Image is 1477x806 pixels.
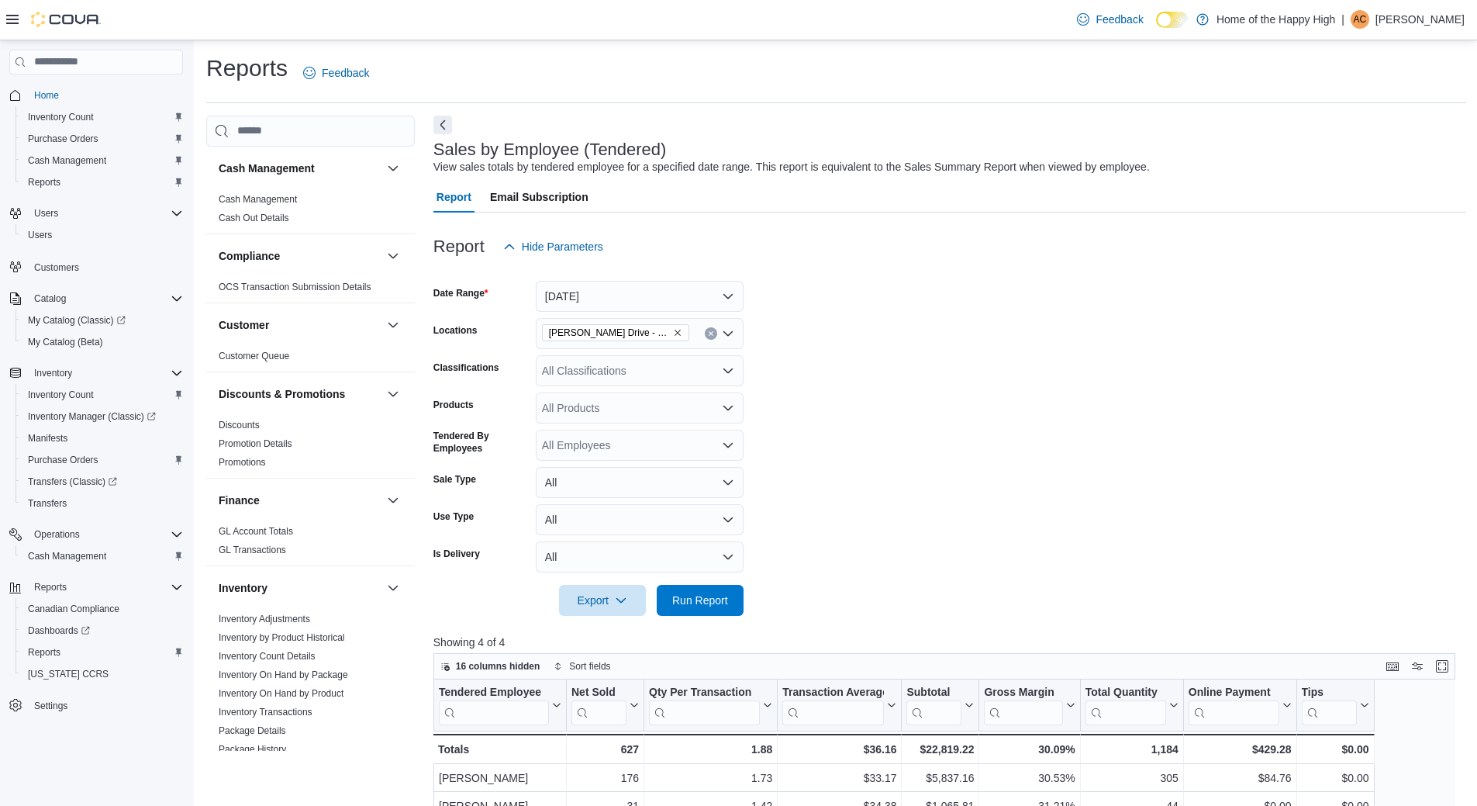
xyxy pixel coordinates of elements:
span: Settings [28,696,183,715]
span: OCS Transaction Submission Details [219,281,371,293]
div: Compliance [206,278,415,303]
button: Users [28,204,64,223]
a: Inventory Adjustments [219,614,310,624]
button: Enter fullscreen [1433,657,1451,676]
button: Run Report [657,585,744,616]
a: Inventory Count [22,386,100,404]
button: Customer [384,316,402,334]
span: AC [1354,10,1367,29]
button: Next [433,116,452,134]
span: Transfers [22,494,183,513]
span: Customer Queue [219,350,289,362]
span: Users [28,204,183,223]
h3: Finance [219,493,260,508]
button: Online Payment [1189,686,1292,725]
span: Promotions [219,456,266,469]
a: Inventory Manager (Classic) [22,407,162,426]
button: Reports [16,171,189,193]
span: Manifests [28,432,67,445]
a: My Catalog (Beta) [22,333,109,351]
button: Catalog [3,288,189,310]
a: Dashboards [16,620,189,642]
span: Inventory [28,364,183,382]
button: Discounts & Promotions [219,386,381,402]
a: Purchase Orders [22,451,105,469]
div: [PERSON_NAME] [439,769,561,787]
span: Canadian Compliance [22,600,183,618]
a: Settings [28,697,74,715]
span: Users [22,226,183,244]
button: 16 columns hidden [434,657,547,676]
button: Compliance [384,247,402,265]
button: Inventory [384,579,402,597]
span: Email Subscription [490,182,588,213]
button: Reports [3,576,189,598]
a: My Catalog (Classic) [22,311,132,330]
a: Transfers (Classic) [16,471,189,493]
a: Home [28,86,65,105]
div: Total Quantity [1085,686,1165,700]
button: Settings [3,694,189,717]
p: [PERSON_NAME] [1375,10,1465,29]
a: Reports [22,643,67,662]
label: Tendered By Employees [433,430,530,455]
a: Inventory On Hand by Product [219,688,343,699]
span: Washington CCRS [22,665,183,683]
span: My Catalog (Beta) [22,333,183,351]
div: 1.88 [649,740,772,759]
a: Customer Queue [219,351,289,361]
a: Promotions [219,457,266,468]
a: GL Account Totals [219,526,293,537]
a: [US_STATE] CCRS [22,665,115,683]
span: Purchase Orders [28,133,98,145]
span: Inventory On Hand by Product [219,687,343,700]
span: 16 columns hidden [456,660,540,673]
button: Cash Management [219,161,381,176]
span: GL Transactions [219,544,286,556]
a: Users [22,226,58,244]
div: Customer [206,347,415,372]
span: Customers [28,257,183,276]
span: My Catalog (Classic) [22,311,183,330]
span: Operations [34,528,80,541]
span: Export [568,585,637,616]
div: Qty Per Transaction [649,686,760,700]
div: $36.16 [782,740,896,759]
div: Net Sold [571,686,626,725]
a: Inventory by Product Historical [219,632,345,643]
img: Cova [31,12,101,27]
span: Reports [34,581,67,593]
div: Online Payment [1189,686,1279,700]
button: Open list of options [722,327,734,340]
span: Catalog [28,289,183,308]
a: Promotion Details [219,438,292,449]
button: Home [3,84,189,106]
button: Qty Per Transaction [649,686,772,725]
div: Total Quantity [1085,686,1165,725]
span: Sort fields [569,660,610,673]
span: Run Report [672,593,728,608]
span: Reports [22,643,183,662]
span: Dundas - Osler Drive - Friendly Stranger [542,324,689,341]
button: Inventory [28,364,78,382]
a: Canadian Compliance [22,600,126,618]
label: Classifications [433,361,499,374]
label: Products [433,399,474,411]
span: Purchase Orders [22,451,183,469]
button: Tendered Employee [439,686,561,725]
a: Transfers [22,494,73,513]
div: 627 [571,740,639,759]
label: Sale Type [433,473,476,486]
span: Inventory Adjustments [219,613,310,625]
span: Dashboards [28,624,90,637]
div: Tips [1301,686,1356,700]
button: Finance [384,491,402,510]
span: Dashboards [22,621,183,640]
span: Transfers (Classic) [22,472,183,491]
div: 30.09% [984,740,1075,759]
span: Inventory Count [22,386,183,404]
button: All [536,504,744,535]
a: My Catalog (Classic) [16,310,189,331]
span: My Catalog (Classic) [28,314,126,327]
span: Reports [28,646,60,659]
